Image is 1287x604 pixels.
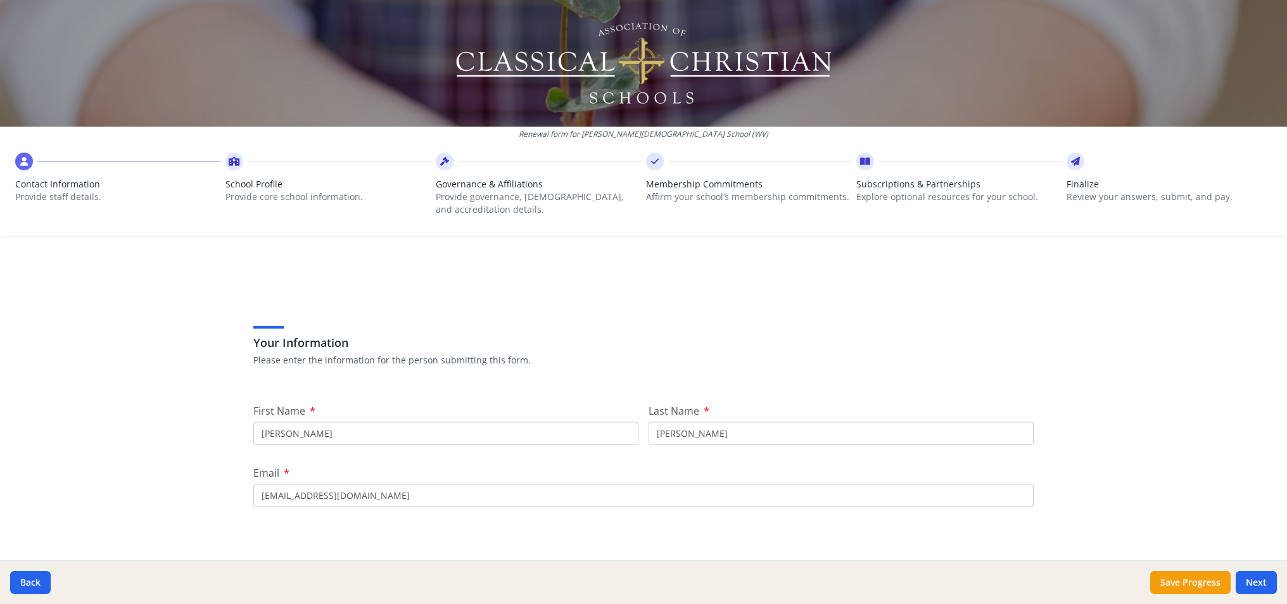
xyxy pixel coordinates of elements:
[646,191,851,203] p: Affirm your school’s membership commitments.
[1067,178,1272,191] span: Finalize
[856,191,1062,203] p: Explore optional resources for your school.
[856,178,1062,191] span: Subscriptions & Partnerships
[10,571,51,594] button: Back
[436,178,641,191] span: Governance & Affiliations
[454,19,834,108] img: Logo
[646,178,851,191] span: Membership Commitments
[225,191,431,203] p: Provide core school information.
[225,178,431,191] span: School Profile
[649,404,699,418] span: Last Name
[253,334,1034,351] h3: Your Information
[253,404,305,418] span: First Name
[15,191,220,203] p: Provide staff details.
[1150,571,1231,594] button: Save Progress
[436,191,641,216] p: Provide governance, [DEMOGRAPHIC_DATA], and accreditation details.
[253,354,1034,367] p: Please enter the information for the person submitting this form.
[1067,191,1272,203] p: Review your answers, submit, and pay.
[15,178,220,191] span: Contact Information
[1236,571,1277,594] button: Next
[253,466,279,480] span: Email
